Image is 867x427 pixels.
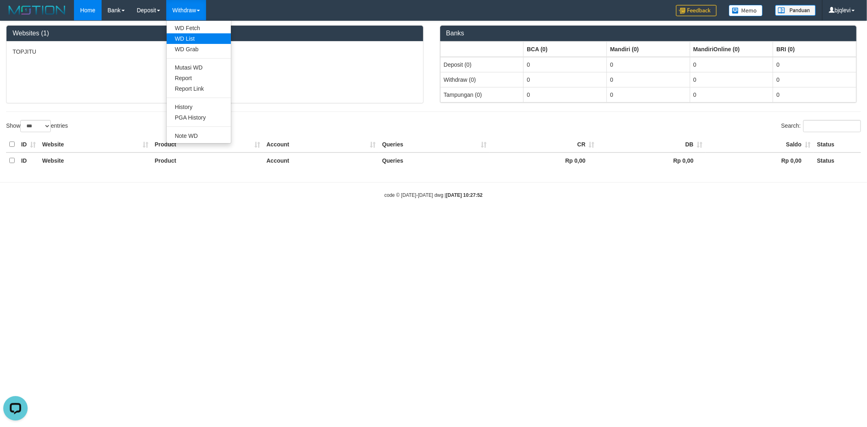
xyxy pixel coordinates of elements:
th: ID [18,152,39,168]
th: Website [39,152,152,168]
th: Group: activate to sort column ascending [524,41,607,57]
th: Saldo [706,137,814,152]
strong: [DATE] 10:27:52 [446,192,482,198]
th: Account [263,152,379,168]
th: Rp 0,00 [490,152,598,168]
small: code © [DATE]-[DATE] dwg | [385,192,483,198]
td: 0 [773,72,856,87]
th: DB [598,137,706,152]
label: Show entries [6,120,68,132]
td: Tampungan (0) [440,87,524,102]
input: Search: [803,120,861,132]
a: WD List [167,33,231,44]
th: Rp 0,00 [706,152,814,168]
td: 0 [773,87,856,102]
td: 0 [524,57,607,72]
th: Rp 0,00 [598,152,706,168]
th: Group: activate to sort column ascending [690,41,773,57]
img: MOTION_logo.png [6,4,68,16]
img: Feedback.jpg [676,5,717,16]
select: Showentries [20,120,51,132]
a: WD Grab [167,44,231,54]
h3: Banks [446,30,851,37]
td: 0 [606,57,690,72]
td: Deposit (0) [440,57,524,72]
td: 0 [606,87,690,102]
th: Queries [379,137,490,152]
th: Group: activate to sort column ascending [773,41,856,57]
a: Report Link [167,83,231,94]
th: Status [814,152,861,168]
img: Button%20Memo.svg [729,5,763,16]
th: Group: activate to sort column ascending [606,41,690,57]
label: Search: [781,120,861,132]
th: CR [490,137,598,152]
a: History [167,102,231,112]
td: Withdraw (0) [440,72,524,87]
th: Status [814,137,861,152]
th: ID [18,137,39,152]
th: Product [152,152,263,168]
img: panduan.png [775,5,816,16]
a: PGA History [167,112,231,123]
td: 0 [690,57,773,72]
th: Website [39,137,152,152]
a: Report [167,73,231,83]
h3: Websites (1) [13,30,417,37]
td: 0 [524,87,607,102]
td: 0 [773,57,856,72]
th: Group: activate to sort column ascending [440,41,524,57]
td: 0 [690,72,773,87]
a: Mutasi WD [167,62,231,73]
a: WD Fetch [167,23,231,33]
p: TOPJITU [13,48,417,56]
th: Account [263,137,379,152]
td: 0 [690,87,773,102]
td: 0 [524,72,607,87]
td: 0 [606,72,690,87]
a: Note WD [167,131,231,141]
th: Queries [379,152,490,168]
button: Open LiveChat chat widget [3,3,28,28]
th: Product [152,137,263,152]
